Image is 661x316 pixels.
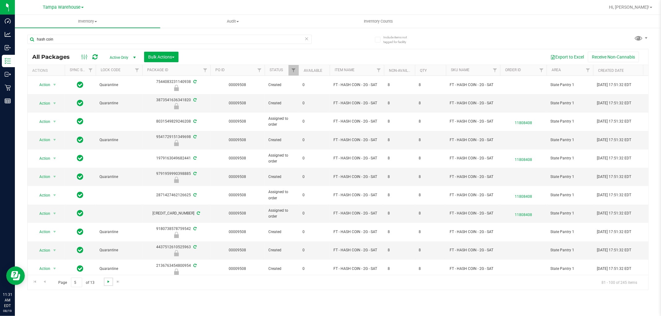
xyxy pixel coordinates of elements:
[333,137,380,143] span: FT - HASH COIN - 2G - SAT
[450,155,496,161] span: FT - HASH COIN - 2G - SAT
[504,191,543,200] span: 11808408
[388,119,411,124] span: 8
[505,68,521,72] a: Order Id
[141,250,211,256] div: Quarantine
[597,247,631,253] span: [DATE] 17:51:32 EDT
[333,82,380,88] span: FT - HASH COIN - 2G - SAT
[141,232,211,238] div: Quarantine
[5,84,11,91] inline-svg: Retail
[302,100,326,106] span: 0
[597,174,631,180] span: [DATE] 17:51:32 EDT
[597,210,631,216] span: [DATE] 17:51:32 EDT
[51,227,59,236] span: select
[597,82,631,88] span: [DATE] 17:51:32 EDT
[51,264,59,273] span: select
[34,99,51,108] span: Action
[305,35,309,43] span: Clear
[546,52,588,62] button: Export to Excel
[15,19,160,24] span: Inventory
[141,97,211,109] div: 3873541636341820
[43,5,81,10] span: Tampa Warehouse
[229,83,246,87] a: 00009508
[302,192,326,198] span: 0
[388,137,411,143] span: 8
[268,137,295,143] span: Created
[141,79,211,91] div: 7544083231140938
[450,119,496,124] span: FT - HASH COIN - 2G - SAT
[51,136,59,144] span: select
[597,229,631,235] span: [DATE] 17:51:32 EDT
[215,68,225,72] a: PO ID
[99,247,139,253] span: Quarantine
[141,171,211,183] div: 9791959990398885
[3,309,12,313] p: 08/19
[335,68,355,72] a: Item Name
[15,15,160,28] a: Inventory
[588,52,639,62] button: Receive Non-Cannabis
[550,192,589,198] span: State Pantry 1
[333,210,380,216] span: FT - HASH COIN - 2G - SAT
[419,266,442,272] span: 8
[302,229,326,235] span: 0
[450,100,496,106] span: FT - HASH COIN - 2G - SAT
[192,156,196,160] span: Sync from Compliance System
[77,117,84,126] span: In Sync
[583,65,593,76] a: Filter
[490,65,500,76] a: Filter
[419,119,442,124] span: 8
[30,278,39,286] a: Go to the first page
[141,85,211,91] div: Quarantine
[34,264,51,273] span: Action
[268,116,295,128] span: Assigned to order
[388,266,411,272] span: 8
[51,172,59,181] span: select
[333,100,380,106] span: FT - HASH COIN - 2G - SAT
[196,211,200,215] span: Sync from Compliance System
[51,246,59,255] span: select
[550,174,589,180] span: State Pantry 1
[450,247,496,253] span: FT - HASH COIN - 2G - SAT
[141,244,211,256] div: 4437512610525963
[550,137,589,143] span: State Pantry 1
[552,68,561,72] a: Area
[161,19,305,24] span: Audit
[141,210,211,216] div: [CREDIT_CARD_NUMBER]
[268,247,295,253] span: Created
[504,117,543,126] span: 11808408
[70,68,94,72] a: Sync Status
[450,229,496,235] span: FT - HASH COIN - 2G - SAT
[302,210,326,216] span: 0
[268,229,295,235] span: Created
[333,174,380,180] span: FT - HASH COIN - 2G - SAT
[77,209,84,218] span: In Sync
[388,192,411,198] span: 8
[51,209,59,218] span: select
[355,19,401,24] span: Inventory Counts
[597,137,631,143] span: [DATE] 17:51:32 EDT
[141,177,211,183] div: Quarantine
[302,155,326,161] span: 0
[53,278,100,287] span: Page of 13
[333,119,380,124] span: FT - HASH COIN - 2G - SAT
[609,5,649,10] span: Hi, [PERSON_NAME]!
[450,192,496,198] span: FT - HASH COIN - 2G - SAT
[192,98,196,102] span: Sync from Compliance System
[34,172,51,181] span: Action
[229,266,246,271] a: 00009508
[5,98,11,104] inline-svg: Reports
[229,248,246,252] a: 00009508
[132,65,142,76] a: Filter
[71,278,82,287] input: 5
[77,99,84,107] span: In Sync
[141,269,211,275] div: Quarantine
[114,278,123,286] a: Go to the last page
[99,100,139,106] span: Quarantine
[77,191,84,199] span: In Sync
[598,68,624,73] a: Created Date
[144,52,178,62] button: Bulk Actions
[5,45,11,51] inline-svg: Inbound
[550,210,589,216] span: State Pantry 1
[388,229,411,235] span: 8
[192,193,196,197] span: Sync from Compliance System
[34,209,51,218] span: Action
